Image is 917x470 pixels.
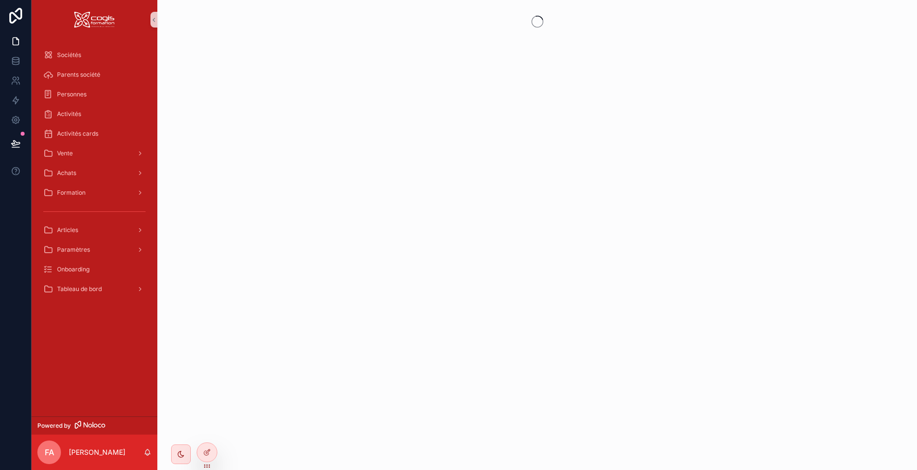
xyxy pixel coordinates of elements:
[37,46,151,64] a: Sociétés
[31,416,157,435] a: Powered by
[57,110,81,118] span: Activités
[57,149,73,157] span: Vente
[57,226,78,234] span: Articles
[45,446,54,458] span: FA
[37,86,151,103] a: Personnes
[74,12,115,28] img: App logo
[31,39,157,311] div: scrollable content
[57,265,89,273] span: Onboarding
[37,145,151,162] a: Vente
[57,130,98,138] span: Activités cards
[37,105,151,123] a: Activités
[37,184,151,202] a: Formation
[37,66,151,84] a: Parents société
[57,246,90,254] span: Paramètres
[37,241,151,259] a: Paramètres
[57,71,100,79] span: Parents société
[37,261,151,278] a: Onboarding
[57,90,87,98] span: Personnes
[37,164,151,182] a: Achats
[37,422,71,430] span: Powered by
[57,189,86,197] span: Formation
[37,125,151,143] a: Activités cards
[57,285,102,293] span: Tableau de bord
[57,51,81,59] span: Sociétés
[57,169,76,177] span: Achats
[37,221,151,239] a: Articles
[69,447,125,457] p: [PERSON_NAME]
[37,280,151,298] a: Tableau de bord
